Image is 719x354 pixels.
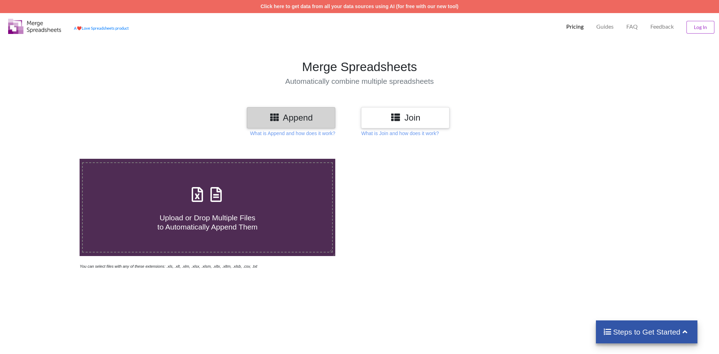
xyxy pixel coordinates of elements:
[8,19,61,34] img: Logo.png
[626,23,638,30] p: FAQ
[603,327,690,336] h4: Steps to Get Started
[157,214,257,231] span: Upload or Drop Multiple Files to Automatically Append Them
[74,26,129,30] a: AheartLove Spreadsheets product
[650,24,674,29] span: Feedback
[361,130,439,137] p: What is Join and how does it work?
[80,264,257,268] i: You can select files with any of these extensions: .xls, .xlt, .xlm, .xlsx, .xlsm, .xltx, .xltm, ...
[686,21,714,34] button: Log In
[261,4,459,9] a: Click here to get data from all your data sources using AI (for free with our new tool)
[252,112,330,123] h3: Append
[566,23,584,30] p: Pricing
[250,130,335,137] p: What is Append and how does it work?
[77,26,82,30] span: heart
[596,23,614,30] p: Guides
[366,112,444,123] h3: Join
